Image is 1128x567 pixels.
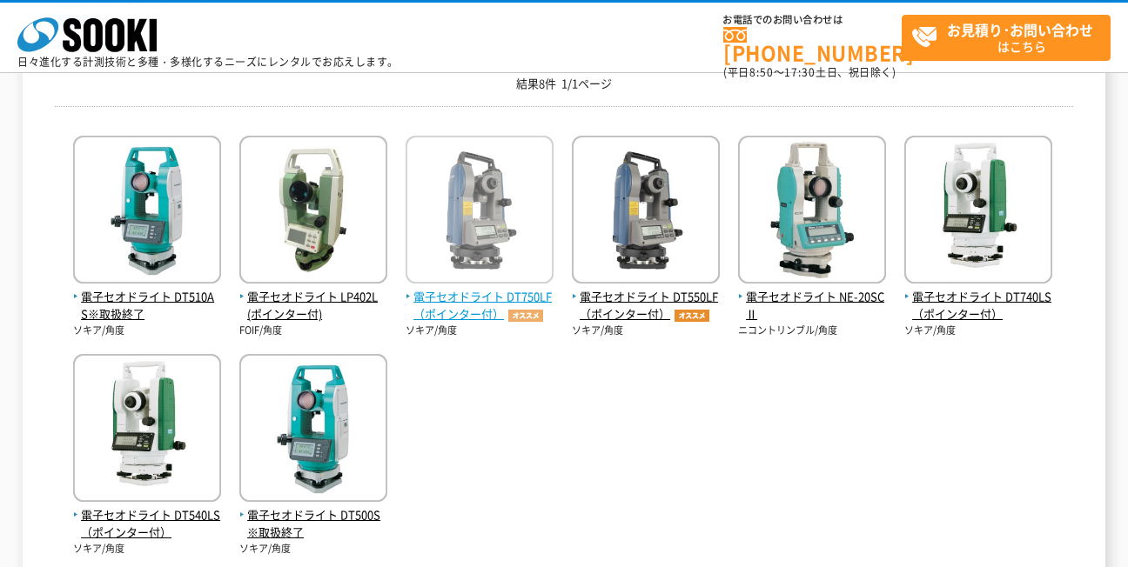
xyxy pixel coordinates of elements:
[239,354,387,506] img: DT500S※取扱終了
[904,324,1052,338] p: ソキア/角度
[749,64,774,80] span: 8:50
[239,488,387,542] a: 電子セオドライト DT500S※取扱終了
[73,270,221,324] a: 電子セオドライト DT510AS※取扱終了
[406,136,554,288] img: DT750LF（ポインター付）
[904,288,1052,324] span: 電子セオドライト DT740LS（ポインター付）
[572,288,720,324] span: 電子セオドライト DT550LF（ポインター付）
[784,64,816,80] span: 17:30
[504,310,547,322] img: オススメ
[738,270,886,324] a: 電子セオドライト NE-20SCⅡ
[73,354,221,506] img: DT540LS（ポインター付）
[73,506,221,543] span: 電子セオドライト DT540LS（ポインター付）
[406,324,554,338] p: ソキア/角度
[572,136,720,288] img: DT550LF（ポインター付）
[723,15,902,25] span: お電話でのお問い合わせは
[73,288,221,324] span: 電子セオドライト DT510AS※取扱終了
[239,136,387,288] img: LP402L(ポインター付)
[904,136,1052,288] img: DT740LS（ポインター付）
[55,75,1073,93] p: 結果8件 1/1ページ
[902,15,1111,61] a: お見積り･お問い合わせはこちら
[73,324,221,338] p: ソキア/角度
[406,288,554,324] span: 電子セオドライト DT750LF（ポインター付）
[911,16,1110,59] span: はこちら
[738,324,886,338] p: ニコントリンブル/角度
[723,64,896,80] span: (平日 ～ 土日、祝日除く)
[239,506,387,543] span: 電子セオドライト DT500S※取扱終了
[738,136,886,288] img: NE-20SCⅡ
[572,270,720,324] a: 電子セオドライト DT550LF（ポインター付）オススメ
[239,542,387,557] p: ソキア/角度
[239,324,387,338] p: FOIF/角度
[73,488,221,542] a: 電子セオドライト DT540LS（ポインター付）
[17,57,399,67] p: 日々進化する計測技術と多種・多様化するニーズにレンタルでお応えします。
[239,288,387,324] span: 電子セオドライト LP402L(ポインター付)
[572,324,720,338] p: ソキア/角度
[904,270,1052,324] a: 電子セオドライト DT740LS（ポインター付）
[73,136,221,288] img: DT510AS※取扱終了
[723,27,902,63] a: [PHONE_NUMBER]
[670,310,714,322] img: オススメ
[947,19,1093,40] strong: お見積り･お問い合わせ
[239,270,387,324] a: 電子セオドライト LP402L(ポインター付)
[73,542,221,557] p: ソキア/角度
[738,288,886,324] span: 電子セオドライト NE-20SCⅡ
[406,270,554,324] a: 電子セオドライト DT750LF（ポインター付）オススメ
